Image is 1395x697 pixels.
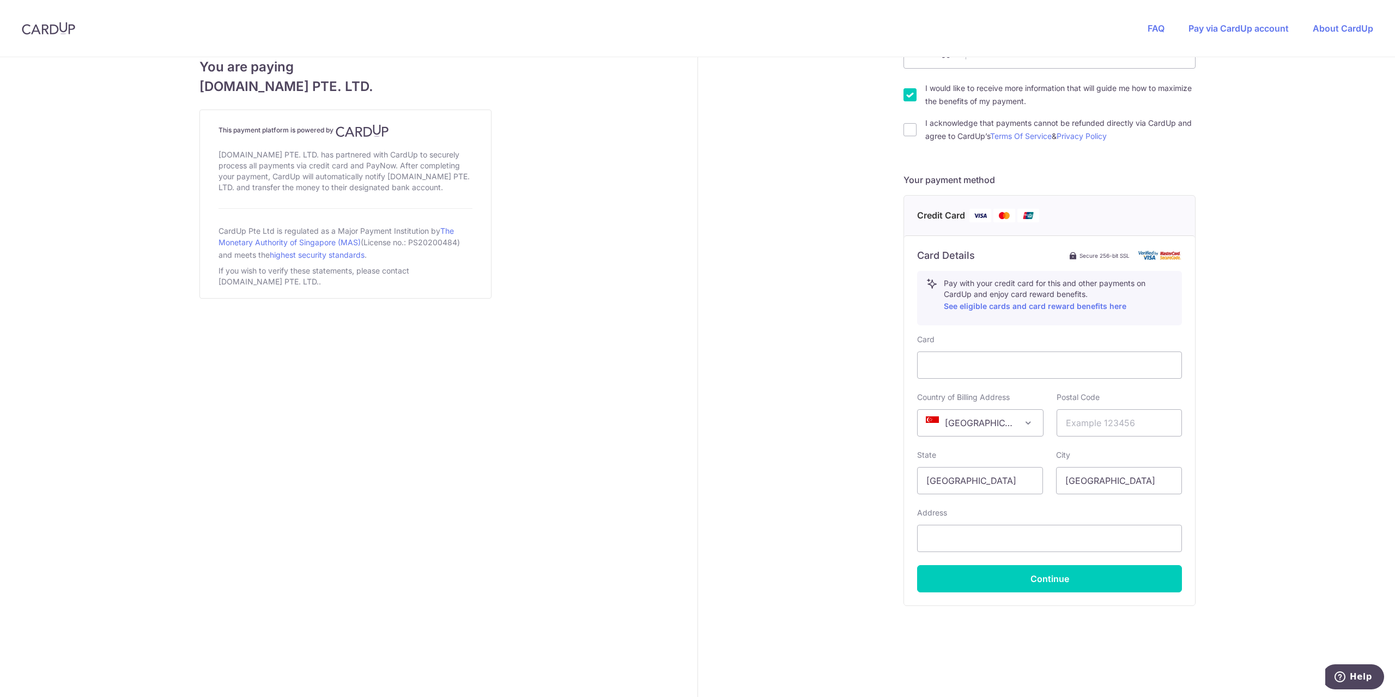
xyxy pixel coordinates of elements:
[219,222,472,263] div: CardUp Pte Ltd is regulated as a Major Payment Institution by (License no.: PS20200484) and meets...
[219,147,472,195] div: [DOMAIN_NAME] PTE. LTD. has partnered with CardUp to securely process all payments via credit car...
[917,249,975,262] h6: Card Details
[969,209,991,222] img: Visa
[918,410,1042,436] span: Singapore
[917,507,947,518] label: Address
[944,301,1126,311] a: See eligible cards and card reward benefits here
[1325,664,1384,692] iframe: Opens a widget where you can find more information
[1017,209,1039,222] img: Union Pay
[1057,392,1100,403] label: Postal Code
[1056,450,1070,460] label: City
[917,565,1182,592] button: Continue
[926,359,1173,372] iframe: Secure card payment input frame
[22,22,75,35] img: CardUp
[917,392,1010,403] label: Country of Billing Address
[199,57,492,77] span: You are paying
[1079,251,1130,260] span: Secure 256-bit SSL
[944,278,1173,313] p: Pay with your credit card for this and other payments on CardUp and enjoy card reward benefits.
[336,124,389,137] img: CardUp
[1148,23,1164,34] a: FAQ
[993,209,1015,222] img: Mastercard
[1313,23,1373,34] a: About CardUp
[990,131,1052,141] a: Terms Of Service
[903,173,1196,186] h5: Your payment method
[270,250,365,259] a: highest security standards
[1138,251,1182,260] img: card secure
[925,82,1196,108] label: I would like to receive more information that will guide me how to maximize the benefits of my pa...
[219,124,472,137] h4: This payment platform is powered by
[219,263,472,289] div: If you wish to verify these statements, please contact [DOMAIN_NAME] PTE. LTD..
[917,209,965,222] span: Credit Card
[917,334,935,345] label: Card
[925,117,1196,143] label: I acknowledge that payments cannot be refunded directly via CardUp and agree to CardUp’s &
[917,450,936,460] label: State
[199,77,492,96] span: [DOMAIN_NAME] PTE. LTD.
[1057,131,1107,141] a: Privacy Policy
[917,409,1043,437] span: Singapore
[1057,409,1182,437] input: Example 123456
[1188,23,1289,34] a: Pay via CardUp account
